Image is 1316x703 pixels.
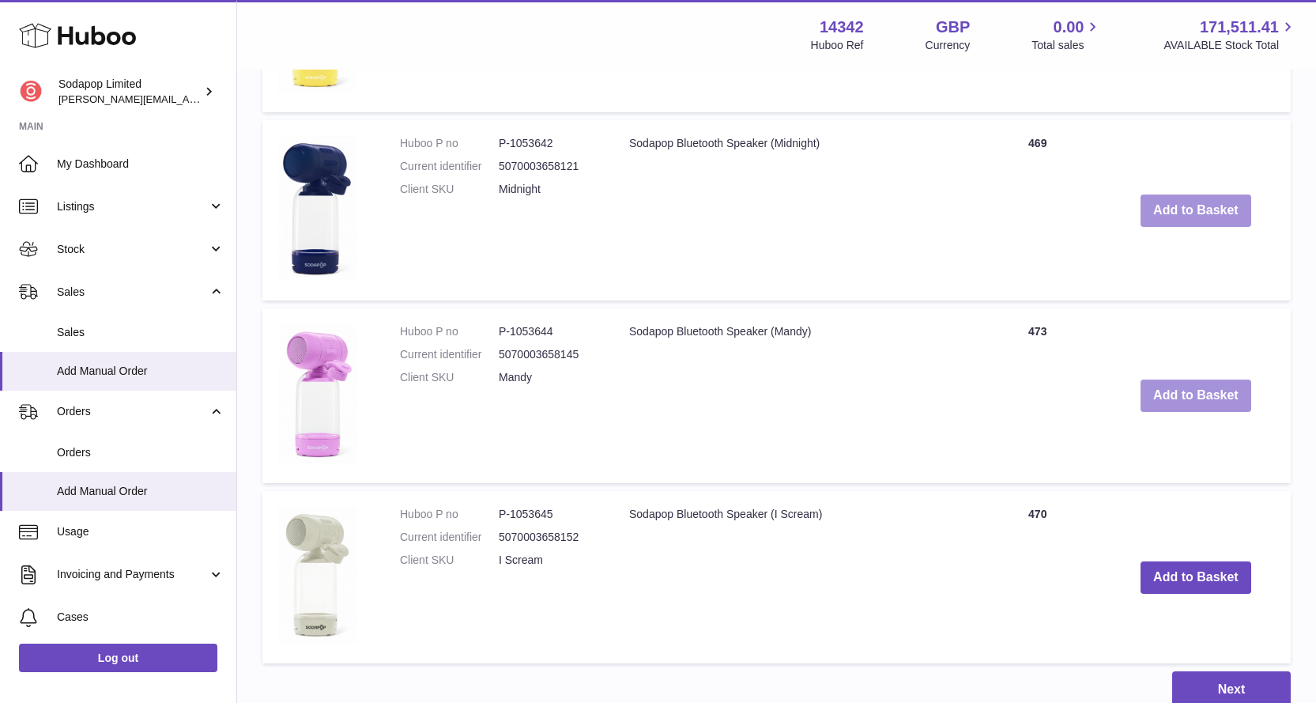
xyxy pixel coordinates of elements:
[400,182,499,197] dt: Client SKU
[57,524,224,539] span: Usage
[499,530,598,545] dd: 5070003658152
[278,507,357,644] img: Sodapop Bluetooth Speaker (I Scream)
[57,484,224,499] span: Add Manual Order
[1031,17,1102,53] a: 0.00 Total sales
[811,38,864,53] div: Huboo Ref
[57,404,208,419] span: Orders
[400,136,499,151] dt: Huboo P no
[499,507,598,522] dd: P-1053645
[400,324,499,339] dt: Huboo P no
[1031,38,1102,53] span: Total sales
[820,17,864,38] strong: 14342
[1054,17,1084,38] span: 0.00
[613,120,975,300] td: Sodapop Bluetooth Speaker (Midnight)
[499,159,598,174] dd: 5070003658121
[400,553,499,568] dt: Client SKU
[613,491,975,663] td: Sodapop Bluetooth Speaker (I Scream)
[1141,561,1251,594] button: Add to Basket
[58,77,201,107] div: Sodapop Limited
[613,308,975,483] td: Sodapop Bluetooth Speaker (Mandy)
[499,182,598,197] dd: Midnight
[499,324,598,339] dd: P-1053644
[400,159,499,174] dt: Current identifier
[57,445,224,460] span: Orders
[19,644,217,672] a: Log out
[57,199,208,214] span: Listings
[1163,38,1297,53] span: AVAILABLE Stock Total
[57,364,224,379] span: Add Manual Order
[499,553,598,568] dd: I Scream
[1163,17,1297,53] a: 171,511.41 AVAILABLE Stock Total
[58,93,317,105] span: [PERSON_NAME][EMAIL_ADDRESS][DOMAIN_NAME]
[400,507,499,522] dt: Huboo P no
[1141,195,1251,227] button: Add to Basket
[975,120,1101,300] td: 469
[57,567,208,582] span: Invoicing and Payments
[400,347,499,362] dt: Current identifier
[57,242,208,257] span: Stock
[975,491,1101,663] td: 470
[499,136,598,151] dd: P-1053642
[975,308,1101,483] td: 473
[1200,17,1279,38] span: 171,511.41
[1141,380,1251,412] button: Add to Basket
[400,370,499,385] dt: Client SKU
[57,157,224,172] span: My Dashboard
[400,530,499,545] dt: Current identifier
[19,80,43,104] img: david@sodapop-audio.co.uk
[57,325,224,340] span: Sales
[57,285,208,300] span: Sales
[57,610,224,625] span: Cases
[936,17,970,38] strong: GBP
[278,136,357,281] img: Sodapop Bluetooth Speaker (Midnight)
[499,370,598,385] dd: Mandy
[499,347,598,362] dd: 5070003658145
[926,38,971,53] div: Currency
[278,324,357,463] img: Sodapop Bluetooth Speaker (Mandy)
